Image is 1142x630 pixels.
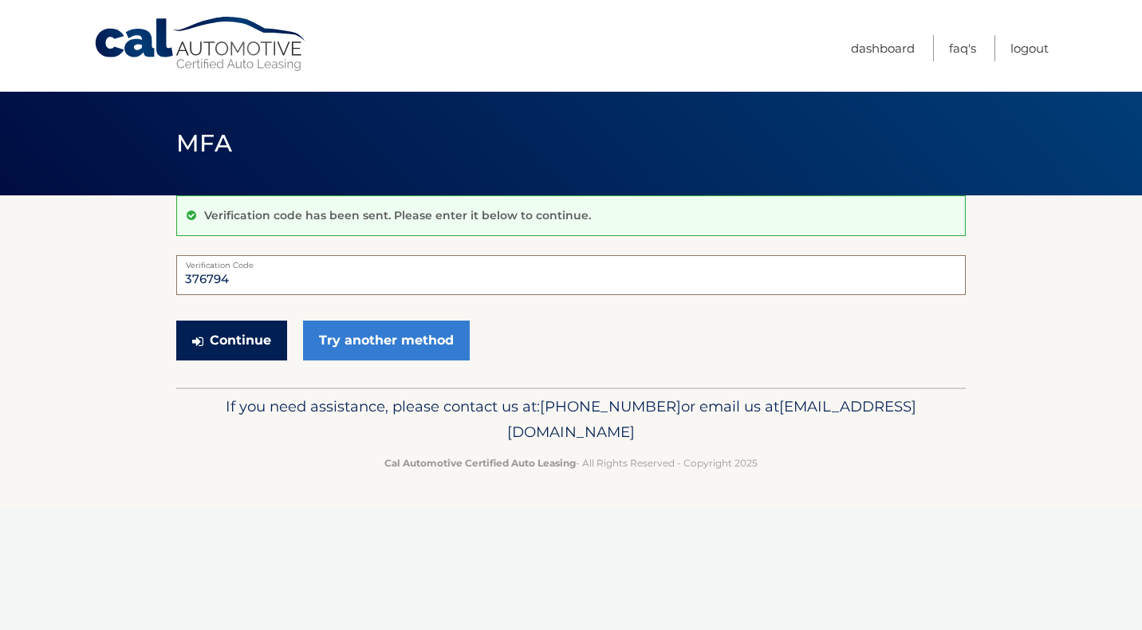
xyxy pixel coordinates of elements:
a: Cal Automotive [93,16,309,73]
p: - All Rights Reserved - Copyright 2025 [187,455,955,471]
p: If you need assistance, please contact us at: or email us at [187,394,955,445]
p: Verification code has been sent. Please enter it below to continue. [204,208,591,222]
a: Dashboard [851,35,915,61]
button: Continue [176,321,287,360]
input: Verification Code [176,255,966,295]
label: Verification Code [176,255,966,268]
a: Logout [1010,35,1049,61]
span: [EMAIL_ADDRESS][DOMAIN_NAME] [507,397,916,441]
strong: Cal Automotive Certified Auto Leasing [384,457,576,469]
a: Try another method [303,321,470,360]
span: MFA [176,128,232,158]
a: FAQ's [949,35,976,61]
span: [PHONE_NUMBER] [540,397,681,415]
